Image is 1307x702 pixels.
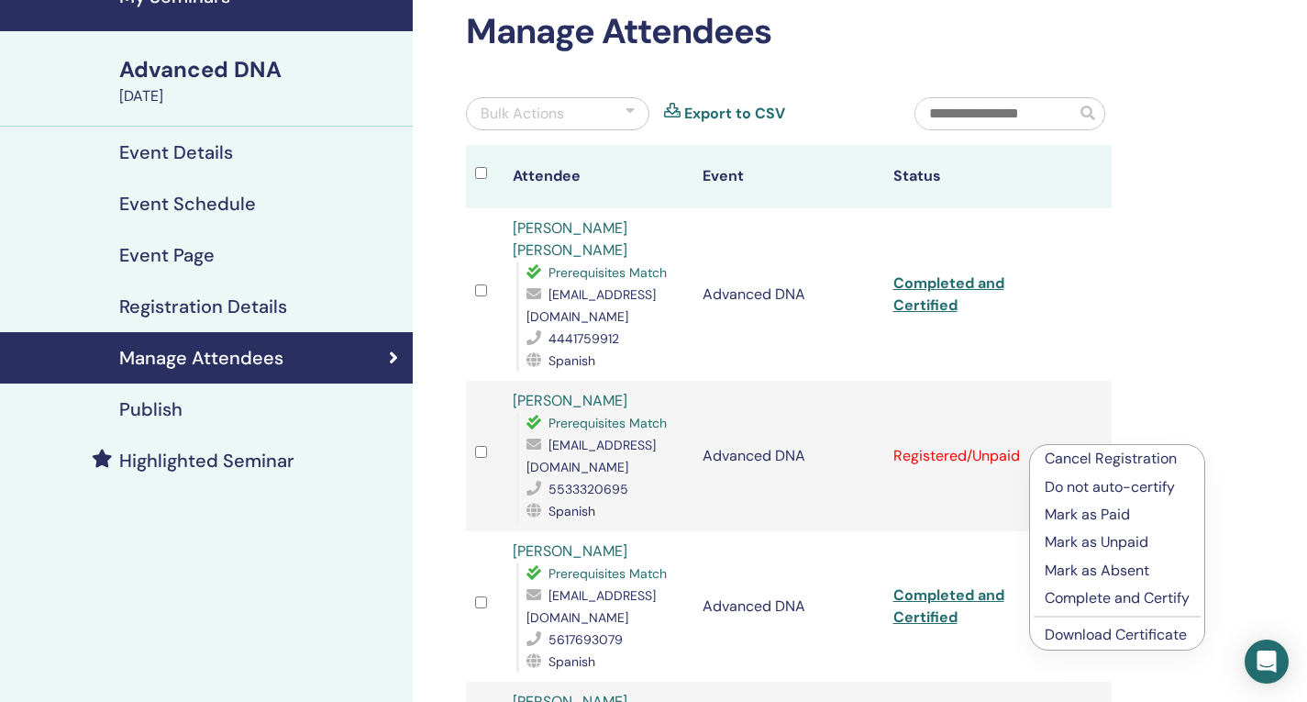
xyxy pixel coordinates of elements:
[1045,560,1190,582] p: Mark as Absent
[884,145,1074,208] th: Status
[513,218,627,260] a: [PERSON_NAME] [PERSON_NAME]
[548,415,667,431] span: Prerequisites Match
[526,286,656,325] span: [EMAIL_ADDRESS][DOMAIN_NAME]
[119,141,233,163] h4: Event Details
[693,381,883,531] td: Advanced DNA
[1045,625,1187,644] a: Download Certificate
[684,103,785,125] a: Export to CSV
[526,437,656,475] span: [EMAIL_ADDRESS][DOMAIN_NAME]
[1045,504,1190,526] p: Mark as Paid
[526,587,656,626] span: [EMAIL_ADDRESS][DOMAIN_NAME]
[693,145,883,208] th: Event
[1045,476,1190,498] p: Do not auto-certify
[548,330,619,347] span: 4441759912
[119,54,402,85] div: Advanced DNA
[513,541,627,561] a: [PERSON_NAME]
[466,11,1112,53] h2: Manage Attendees
[1045,531,1190,553] p: Mark as Unpaid
[693,531,883,682] td: Advanced DNA
[893,273,1004,315] a: Completed and Certified
[119,450,294,472] h4: Highlighted Seminar
[548,481,628,497] span: 5533320695
[548,264,667,281] span: Prerequisites Match
[1045,587,1190,609] p: Complete and Certify
[119,398,183,420] h4: Publish
[893,585,1004,627] a: Completed and Certified
[119,347,283,369] h4: Manage Attendees
[1045,448,1190,470] p: Cancel Registration
[513,391,627,410] a: [PERSON_NAME]
[693,208,883,381] td: Advanced DNA
[548,631,623,648] span: 5617693079
[119,244,215,266] h4: Event Page
[548,653,595,670] span: Spanish
[481,103,564,125] div: Bulk Actions
[1245,640,1289,684] div: Open Intercom Messenger
[548,565,667,582] span: Prerequisites Match
[548,503,595,519] span: Spanish
[504,145,693,208] th: Attendee
[119,85,402,107] div: [DATE]
[108,54,413,107] a: Advanced DNA[DATE]
[548,352,595,369] span: Spanish
[119,193,256,215] h4: Event Schedule
[119,295,287,318] h4: Registration Details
